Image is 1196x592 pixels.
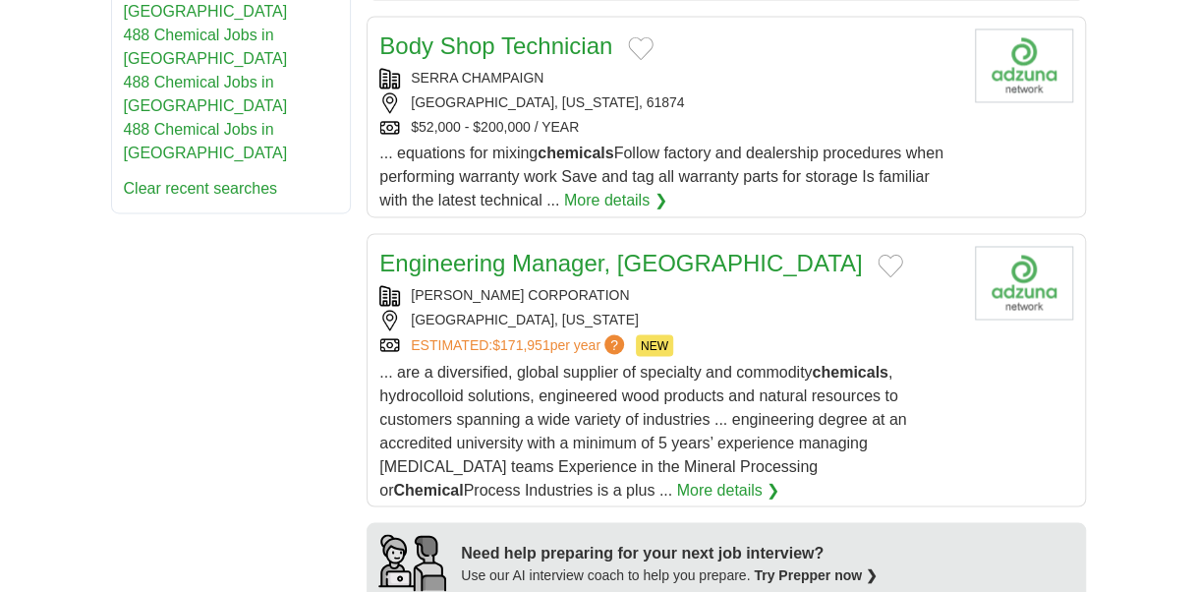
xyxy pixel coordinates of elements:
[461,541,878,564] div: Need help preparing for your next job interview?
[538,145,613,161] strong: chemicals
[878,254,903,277] button: Add to favorite jobs
[379,92,958,113] div: [GEOGRAPHIC_DATA], [US_STATE], 61874
[124,180,278,197] a: Clear recent searches
[124,74,288,114] a: 488 Chemical Jobs in [GEOGRAPHIC_DATA]
[975,29,1073,102] img: Company logo
[379,32,612,59] a: Body Shop Technician
[604,334,624,354] span: ?
[379,117,958,138] div: $52,000 - $200,000 / YEAR
[677,478,780,502] a: More details ❯
[379,285,958,306] div: [PERSON_NAME] CORPORATION
[975,246,1073,320] img: Company logo
[411,334,628,356] a: ESTIMATED:$171,951per year?
[379,310,958,330] div: [GEOGRAPHIC_DATA], [US_STATE]
[379,250,862,276] a: Engineering Manager, [GEOGRAPHIC_DATA]
[812,363,887,380] strong: chemicals
[379,145,943,208] span: ... equations for mixing Follow factory and dealership procedures when performing warranty work S...
[124,121,288,161] a: 488 Chemical Jobs in [GEOGRAPHIC_DATA]
[564,189,667,212] a: More details ❯
[461,564,878,585] div: Use our AI interview coach to help you prepare.
[492,336,549,352] span: $171,951
[754,566,878,582] a: Try Prepper now ❯
[379,363,906,498] span: ... are a diversified, global supplier of specialty and commodity , hydrocolloid solutions, engin...
[636,334,673,356] span: NEW
[393,481,463,498] strong: Chemical
[124,27,288,67] a: 488 Chemical Jobs in [GEOGRAPHIC_DATA]
[628,36,654,60] button: Add to favorite jobs
[379,68,958,89] div: SERRA CHAMPAIGN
